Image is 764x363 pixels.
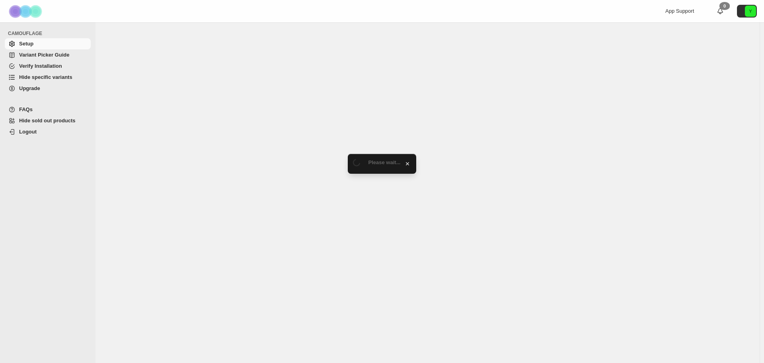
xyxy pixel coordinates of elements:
span: CAMOUFLAGE [8,30,92,37]
div: 0 [719,2,730,10]
a: Hide specific variants [5,72,91,83]
a: Verify Installation [5,61,91,72]
span: Upgrade [19,85,40,91]
span: Variant Picker Guide [19,52,69,58]
a: FAQs [5,104,91,115]
a: Logout [5,126,91,137]
span: Avatar with initials Y [745,6,756,17]
text: Y [749,9,752,14]
a: Hide sold out products [5,115,91,126]
button: Avatar with initials Y [737,5,757,18]
span: Hide sold out products [19,118,76,124]
span: Please wait... [368,159,401,165]
a: 0 [716,7,724,15]
span: Logout [19,129,37,135]
a: Variant Picker Guide [5,49,91,61]
span: Hide specific variants [19,74,72,80]
span: Setup [19,41,33,47]
img: Camouflage [6,0,46,22]
a: Upgrade [5,83,91,94]
span: FAQs [19,106,33,112]
span: App Support [665,8,694,14]
span: Verify Installation [19,63,62,69]
a: Setup [5,38,91,49]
